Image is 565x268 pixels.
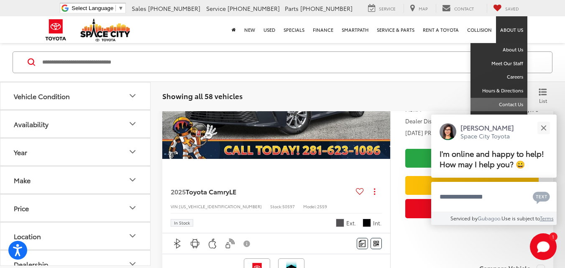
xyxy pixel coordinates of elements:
[300,4,353,13] span: [PHONE_NUMBER]
[470,84,527,98] a: Hours & Directions
[534,119,552,137] button: Close
[373,219,382,227] span: Int.
[530,233,557,260] button: Toggle Chat Window
[317,203,327,209] span: 2559
[207,238,218,249] img: Apple CarPlay
[80,18,130,41] img: Space City Toyota
[357,238,368,249] button: Comments
[470,70,527,84] a: Careers
[540,214,554,222] a: Terms
[0,166,151,194] button: MakeMake
[240,235,254,253] button: View Disclaimer
[115,5,116,11] span: ​
[533,191,550,204] svg: Text
[336,219,344,227] span: Underground
[128,119,138,129] div: Availability
[346,219,356,227] span: Ext.
[148,4,200,13] span: [PHONE_NUMBER]
[371,238,382,249] button: Window Sticker
[190,238,200,249] img: Android Auto
[530,233,557,260] svg: Start Chat
[259,16,279,43] a: Used
[40,16,72,43] img: Toyota
[373,240,379,247] i: Window Sticker
[454,5,474,12] span: Contact
[172,238,183,249] img: Bluetooth®
[362,4,402,13] a: Service
[14,232,41,240] div: Location
[128,175,138,185] div: Make
[171,203,179,209] span: VIN:
[470,57,527,71] a: Meet Our Staff
[14,148,27,156] div: Year
[436,4,480,13] a: Contact
[359,240,366,247] img: Comments
[505,5,519,12] span: Saved
[228,4,280,13] span: [PHONE_NUMBER]
[206,4,226,13] span: Service
[405,117,447,125] span: Dealer Discount
[431,115,557,225] div: Close[PERSON_NAME]Space City ToyotaI'm online and happy to help! How may I help you? 😀Type your m...
[285,4,299,13] span: Parts
[14,260,48,268] div: Dealership
[228,16,240,43] a: Home
[225,238,235,249] img: Keyless Entry
[404,4,434,13] a: Map
[72,5,113,11] span: Select Language
[470,112,527,125] a: Hablamos Español
[14,92,70,100] div: Vehicle Condition
[270,203,282,209] span: Stock:
[470,98,527,112] a: Contact Us
[41,52,500,72] input: Search by Make, Model, or Keyword
[363,219,371,227] span: Black
[405,128,440,137] span: [DATE] PRICE
[162,91,243,101] span: Showing all 58 vehicles
[0,194,151,222] button: PricePrice
[171,186,186,196] span: 2025
[0,222,151,250] button: LocationLocation
[450,214,478,222] span: Serviced by
[0,138,151,166] button: YearYear
[478,214,501,222] a: Gubagoo.
[367,184,382,199] button: Actions
[463,16,496,43] a: Collision
[552,235,554,238] span: 1
[374,188,375,195] span: dropdown dots
[419,5,428,12] span: Map
[0,82,151,110] button: Vehicle ConditionVehicle Condition
[171,187,353,196] a: 2025Toyota CamryLE
[309,16,337,43] a: Finance
[539,97,547,104] span: List
[128,231,138,241] div: Location
[337,16,373,43] a: SmartPath
[132,4,146,13] span: Sales
[229,186,236,196] span: LE
[282,203,295,209] span: 50597
[373,16,419,43] a: Service & Parts
[128,203,138,213] div: Price
[501,214,540,222] span: Use is subject to
[174,221,190,225] span: In Stock
[118,5,123,11] span: ▼
[532,88,553,105] button: List View
[419,16,463,43] a: Rent a Toyota
[405,176,539,195] a: We'll Buy Your Car
[460,123,514,132] p: [PERSON_NAME]
[128,147,138,157] div: Year
[496,16,527,43] a: About Us
[14,204,29,212] div: Price
[431,182,557,212] textarea: Type your message
[487,4,525,13] a: My Saved Vehicles
[186,186,229,196] span: Toyota Camry
[14,176,31,184] div: Make
[179,203,262,209] span: [US_VEHICLE_IDENTIFICATION_NUMBER]
[470,43,527,57] a: About Us
[440,148,544,169] span: I'm online and happy to help! How may I help you? 😀
[72,5,123,11] a: Select Language​
[303,203,317,209] span: Model:
[379,5,396,12] span: Service
[279,16,309,43] a: Specials
[128,91,138,101] div: Vehicle Condition
[240,16,259,43] a: New
[405,149,539,168] a: Check Availability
